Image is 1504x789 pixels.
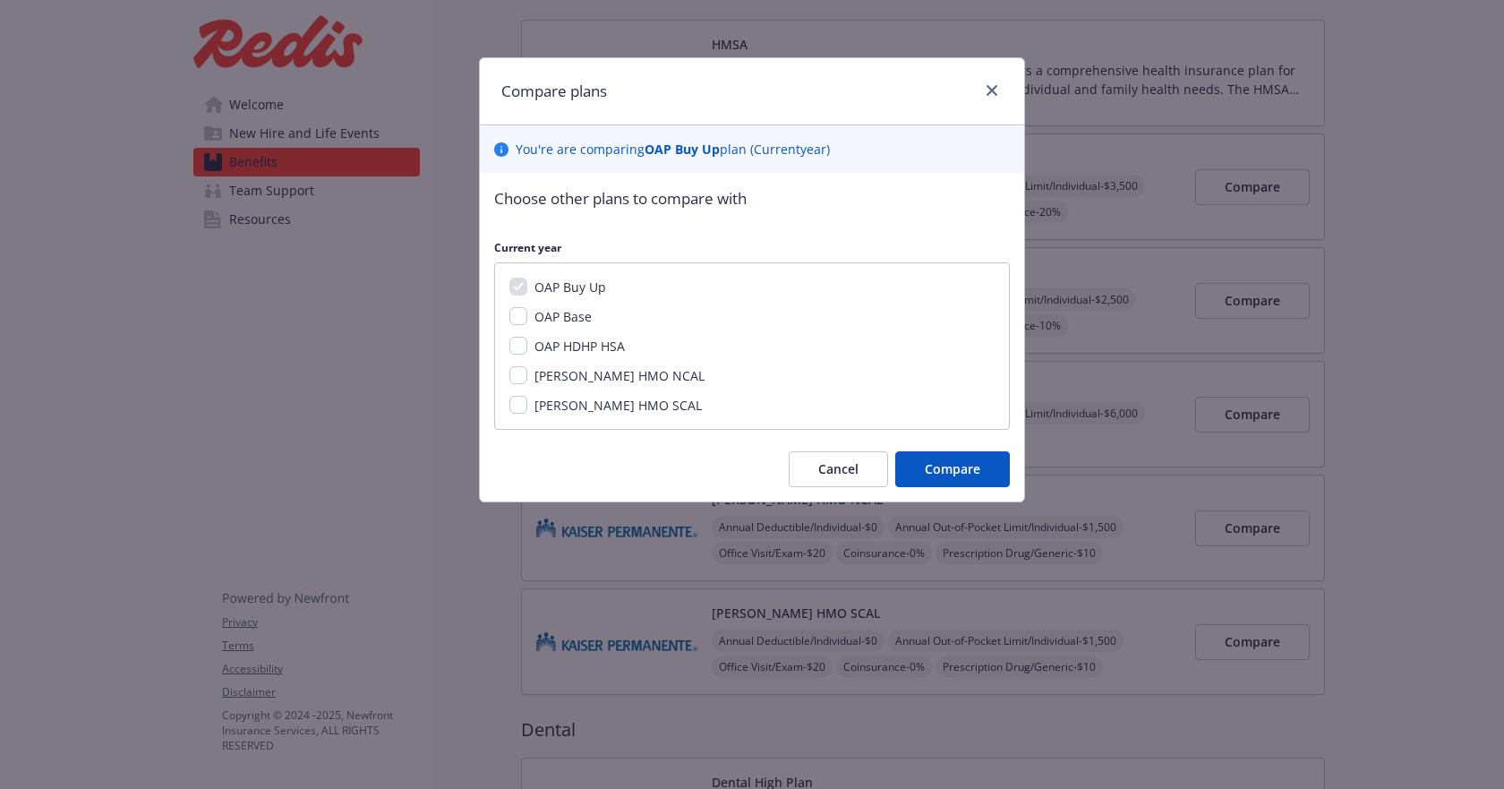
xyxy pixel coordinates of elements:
p: You ' re are comparing plan ( Current year) [516,140,830,159]
p: Current year [494,240,1010,255]
b: OAP Buy Up [645,141,720,158]
button: Compare [895,451,1010,487]
span: OAP Base [534,308,592,325]
span: OAP HDHP HSA [534,338,625,355]
span: OAP Buy Up [534,279,606,296]
p: Choose other plans to compare with [494,187,1010,210]
h1: Compare plans [501,80,607,103]
span: Compare [925,460,980,477]
span: [PERSON_NAME] HMO NCAL [534,367,705,384]
button: Cancel [789,451,888,487]
span: Cancel [818,460,859,477]
span: [PERSON_NAME] HMO SCAL [534,397,702,414]
a: close [981,80,1003,101]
